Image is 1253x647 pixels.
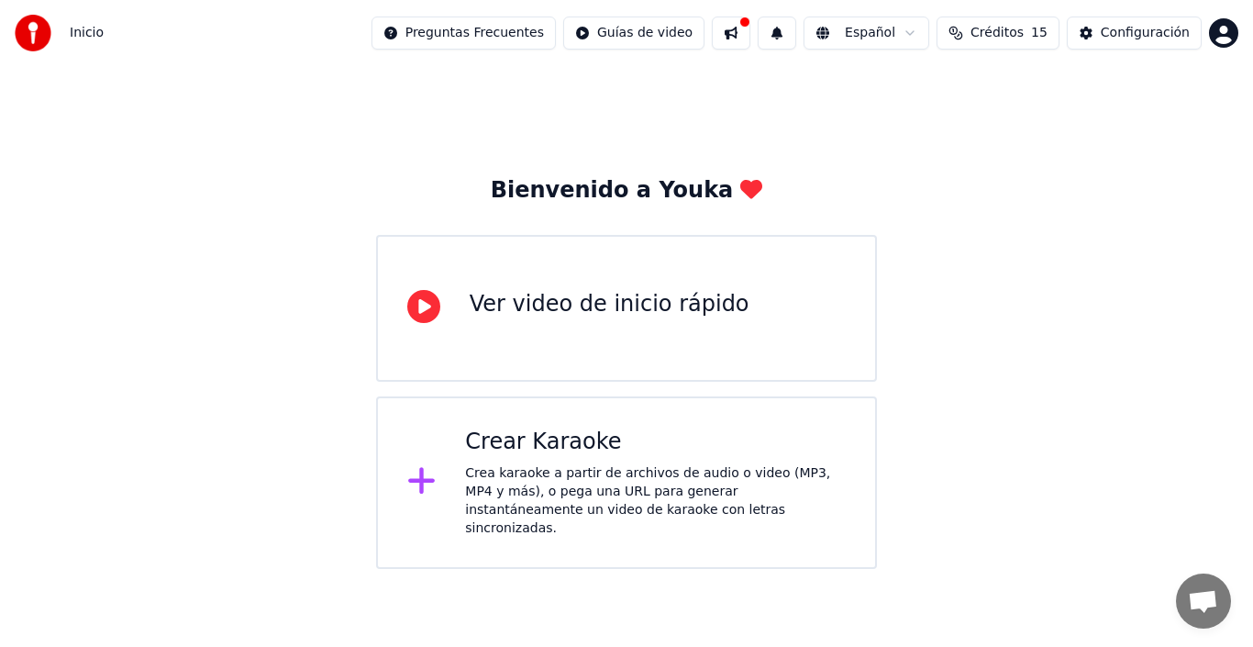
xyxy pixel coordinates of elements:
div: Bienvenido a Youka [491,176,763,206]
button: Créditos15 [937,17,1059,50]
div: Ver video de inicio rápido [470,290,749,319]
button: Guías de video [563,17,704,50]
nav: breadcrumb [70,24,104,42]
img: youka [15,15,51,51]
div: Configuración [1101,24,1190,42]
span: Créditos [970,24,1024,42]
span: 15 [1031,24,1048,42]
a: Chat abierto [1176,574,1231,629]
button: Configuración [1067,17,1202,50]
div: Crear Karaoke [465,428,846,457]
button: Preguntas Frecuentes [371,17,556,50]
span: Inicio [70,24,104,42]
div: Crea karaoke a partir de archivos de audio o video (MP3, MP4 y más), o pega una URL para generar ... [465,464,846,538]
